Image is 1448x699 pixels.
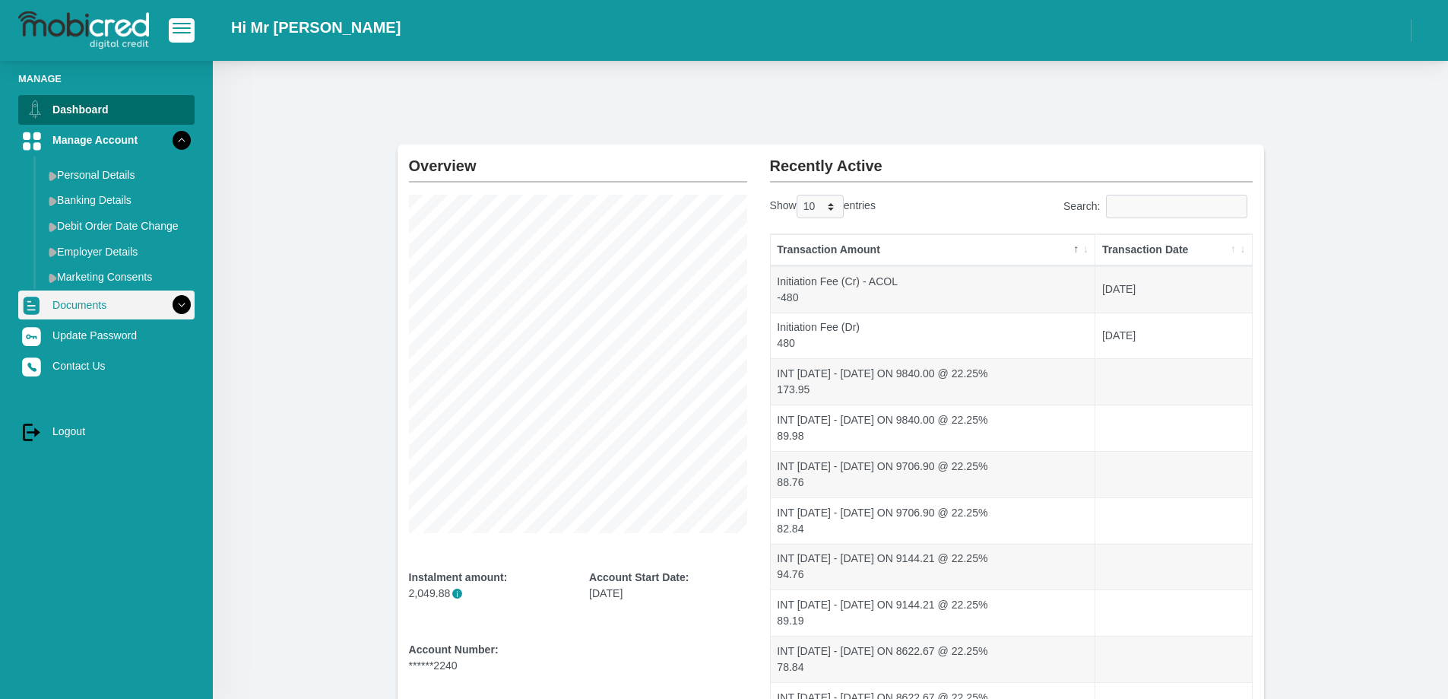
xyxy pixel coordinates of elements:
h2: Recently Active [770,145,1253,175]
li: Manage [18,71,195,86]
a: Dashboard [18,95,195,124]
th: Transaction Amount: activate to sort column descending [771,234,1096,266]
select: Showentries [797,195,844,218]
td: INT [DATE] - [DATE] ON 9840.00 @ 22.25% 173.95 [771,358,1096,405]
a: Banking Details [43,188,195,212]
img: menu arrow [49,247,57,257]
img: menu arrow [49,196,57,206]
a: Marketing Consents [43,265,195,289]
h2: Hi Mr [PERSON_NAME] [231,18,401,37]
img: menu arrow [49,273,57,283]
a: Manage Account [18,126,195,154]
a: Debit Order Date Change [43,214,195,238]
img: menu arrow [49,171,57,181]
b: Instalment amount: [409,571,508,583]
td: Initiation Fee (Cr) - ACOL -480 [771,266,1096,313]
label: Show entries [770,195,876,218]
a: Update Password [18,321,195,350]
img: menu arrow [49,222,57,232]
td: INT [DATE] - [DATE] ON 9144.21 @ 22.25% 94.76 [771,544,1096,590]
a: Personal Details [43,163,195,187]
td: INT [DATE] - [DATE] ON 8622.67 @ 22.25% 78.84 [771,636,1096,682]
td: Initiation Fee (Dr) 480 [771,313,1096,359]
label: Search: [1063,195,1253,218]
p: 2,049.88 [409,586,567,602]
a: Logout [18,417,195,446]
a: Employer Details [43,240,195,264]
img: logo-mobicred.svg [18,11,149,49]
th: Transaction Date: activate to sort column ascending [1095,234,1251,266]
a: Documents [18,291,195,319]
div: [DATE] [589,570,747,602]
td: [DATE] [1095,266,1251,313]
td: INT [DATE] - [DATE] ON 9706.90 @ 22.25% 82.84 [771,497,1096,544]
b: Account Number: [409,643,499,656]
td: INT [DATE] - [DATE] ON 9706.90 @ 22.25% 88.76 [771,451,1096,497]
h2: Overview [409,145,747,175]
td: INT [DATE] - [DATE] ON 9840.00 @ 22.25% 89.98 [771,405,1096,451]
td: INT [DATE] - [DATE] ON 9144.21 @ 22.25% 89.19 [771,589,1096,636]
span: i [452,589,462,599]
a: Contact Us [18,351,195,380]
td: [DATE] [1095,313,1251,359]
b: Account Start Date: [589,571,689,583]
input: Search: [1106,195,1247,218]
